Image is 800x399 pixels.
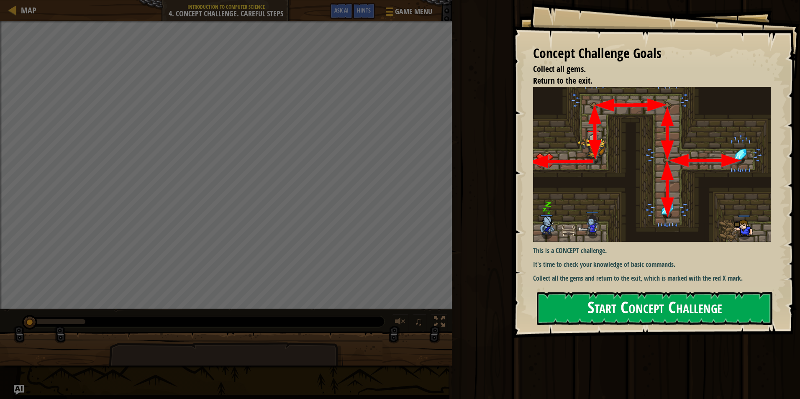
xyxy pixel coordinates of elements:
[537,292,772,325] button: Start Concept Challenge
[533,63,586,74] span: Collect all gems.
[330,3,353,19] button: Ask AI
[533,274,777,283] p: Collect all the gems and return to the exit, which is marked with the red X mark.
[431,314,448,331] button: Toggle fullscreen
[415,315,423,328] span: ♫
[392,314,409,331] button: Adjust volume
[533,260,777,269] p: It's time to check your knowledge of basic commands.
[334,6,349,14] span: Ask AI
[533,87,777,242] img: First assesment
[523,75,769,87] li: Return to the exit.
[14,385,24,395] button: Ask AI
[523,63,769,75] li: Collect all gems.
[21,5,36,16] span: Map
[357,6,371,14] span: Hints
[533,44,771,63] div: Concept Challenge Goals
[533,246,777,256] p: This is a CONCEPT challenge.
[533,75,592,86] span: Return to the exit.
[413,314,427,331] button: ♫
[379,3,437,23] button: Game Menu
[395,6,432,17] span: Game Menu
[17,5,36,16] a: Map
